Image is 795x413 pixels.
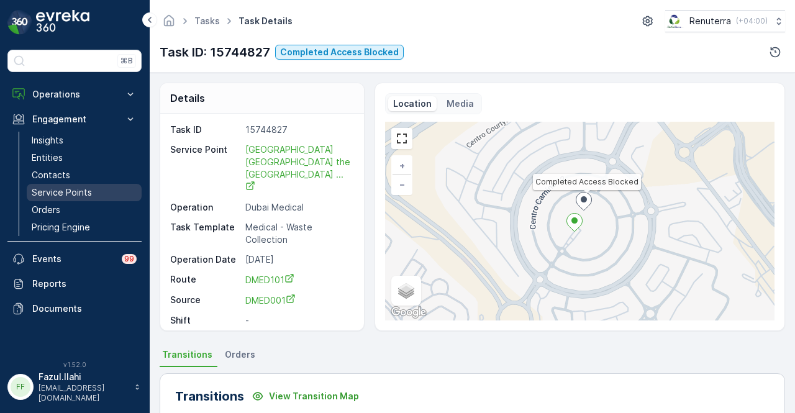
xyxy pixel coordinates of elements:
[11,377,30,397] div: FF
[194,16,220,26] a: Tasks
[36,10,89,35] img: logo_dark-DEwI_e13.png
[162,348,212,361] span: Transitions
[393,277,420,304] a: Layers
[245,295,296,306] span: DMED001
[236,15,295,27] span: Task Details
[245,314,351,327] p: -
[170,253,240,266] p: Operation Date
[399,179,406,189] span: −
[32,152,63,164] p: Entities
[32,278,137,290] p: Reports
[393,129,411,148] a: View Fullscreen
[245,273,351,286] a: DMED101
[170,273,240,286] p: Route
[27,166,142,184] a: Contacts
[269,390,359,402] p: View Transition Map
[175,387,244,406] p: Transitions
[7,107,142,132] button: Engagement
[160,43,270,61] p: Task ID: 15744827
[27,132,142,149] a: Insights
[665,14,684,28] img: Screenshot_2024-07-26_at_13.33.01.png
[32,113,117,125] p: Engagement
[39,383,128,403] p: [EMAIL_ADDRESS][DOMAIN_NAME]
[244,386,366,406] button: View Transition Map
[245,144,353,193] span: [GEOGRAPHIC_DATA] [GEOGRAPHIC_DATA] the [GEOGRAPHIC_DATA] ...
[736,16,768,26] p: ( +04:00 )
[7,82,142,107] button: Operations
[7,247,142,271] a: Events99
[245,201,351,214] p: Dubai Medical
[7,10,32,35] img: logo
[388,304,429,320] a: Open this area in Google Maps (opens a new window)
[245,124,351,136] p: 15744827
[170,91,205,106] p: Details
[39,371,128,383] p: Fazul.Ilahi
[32,253,114,265] p: Events
[245,143,353,193] a: Dubai London the Villa Clinic ...
[170,314,240,327] p: Shift
[27,184,142,201] a: Service Points
[447,98,474,110] p: Media
[689,15,731,27] p: Renuterra
[120,56,133,66] p: ⌘B
[393,98,432,110] p: Location
[7,361,142,368] span: v 1.52.0
[32,186,92,199] p: Service Points
[32,134,63,147] p: Insights
[388,304,429,320] img: Google
[7,271,142,296] a: Reports
[27,149,142,166] a: Entities
[32,302,137,315] p: Documents
[393,157,411,175] a: Zoom In
[32,204,60,216] p: Orders
[7,296,142,321] a: Documents
[32,169,70,181] p: Contacts
[124,254,134,264] p: 99
[32,88,117,101] p: Operations
[245,253,351,266] p: [DATE]
[170,143,240,194] p: Service Point
[170,124,240,136] p: Task ID
[27,219,142,236] a: Pricing Engine
[665,10,785,32] button: Renuterra(+04:00)
[245,275,294,285] span: DMED101
[162,19,176,29] a: Homepage
[170,294,240,307] p: Source
[245,294,351,307] a: DMED001
[399,160,405,171] span: +
[245,221,351,246] p: Medical - Waste Collection
[27,201,142,219] a: Orders
[225,348,255,361] span: Orders
[32,221,90,234] p: Pricing Engine
[170,221,240,246] p: Task Template
[275,45,404,60] button: Completed Access Blocked
[7,371,142,403] button: FFFazul.Ilahi[EMAIL_ADDRESS][DOMAIN_NAME]
[393,175,411,194] a: Zoom Out
[170,201,240,214] p: Operation
[280,46,399,58] p: Completed Access Blocked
